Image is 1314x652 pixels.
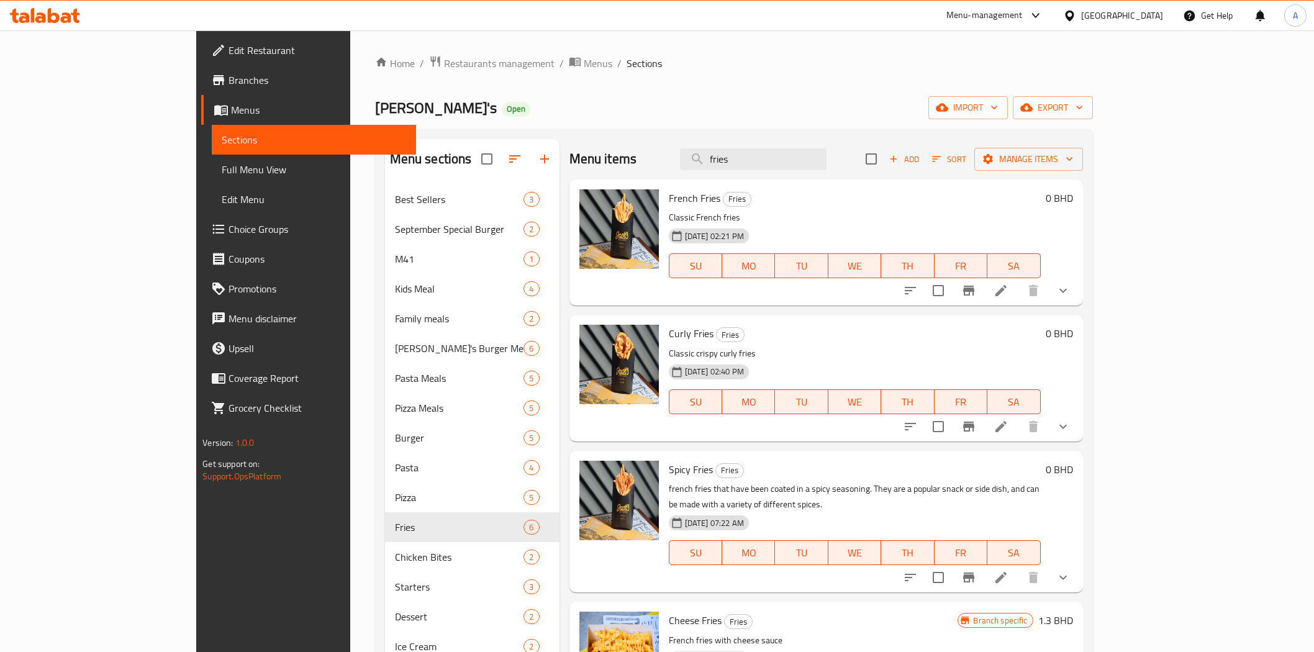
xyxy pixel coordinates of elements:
a: Full Menu View [212,155,415,184]
span: Fries [716,463,743,478]
div: Fries6 [385,512,560,542]
img: Curly Fries [579,325,659,404]
div: [PERSON_NAME]'s Burger Meals6 [385,333,560,363]
button: sort-choices [895,412,925,441]
button: WE [828,389,881,414]
div: items [523,401,539,415]
span: Cheese Fries [669,611,722,630]
div: Kids Meal [395,281,524,296]
a: Promotions [201,274,415,304]
div: Open [502,102,530,117]
span: SU [674,393,717,411]
button: delete [1018,563,1048,592]
span: Fries [723,192,751,206]
span: MO [727,544,770,562]
span: WE [833,393,876,411]
p: French fries with cheese sauce [669,633,958,648]
h6: 0 BHD [1046,189,1073,207]
span: French Fries [669,189,720,207]
span: Pizza Meals [395,401,524,415]
div: Best Sellers3 [385,184,560,214]
span: 6 [524,343,538,355]
div: items [523,490,539,505]
span: Menus [584,56,612,71]
div: items [523,281,539,296]
button: TH [881,540,934,565]
button: FR [935,253,987,278]
div: Starters [395,579,524,594]
span: TU [780,544,823,562]
button: MO [722,389,775,414]
span: [PERSON_NAME]'s Burger Meals [395,341,524,356]
a: Restaurants management [429,55,555,71]
span: Fries [717,328,744,342]
div: Burger5 [385,423,560,453]
span: TH [886,393,929,411]
div: items [523,579,539,594]
span: SA [992,257,1035,275]
span: Pasta [395,460,524,475]
span: TU [780,257,823,275]
span: Sections [222,132,406,147]
span: 2 [524,611,538,623]
div: Best Sellers [395,192,524,207]
a: Branches [201,65,415,95]
div: Pasta Meals5 [385,363,560,393]
span: Promotions [229,281,406,296]
span: Select to update [925,278,951,304]
button: Add [884,150,924,169]
svg: Show Choices [1056,570,1071,585]
span: Family meals [395,311,524,326]
button: FR [935,540,987,565]
span: FR [940,393,982,411]
p: Classic French fries [669,210,1041,225]
span: Branch specific [968,615,1032,627]
li: / [420,56,424,71]
nav: breadcrumb [375,55,1093,71]
button: import [928,96,1008,119]
button: MO [722,253,775,278]
a: Edit Menu [212,184,415,214]
span: Add item [884,150,924,169]
button: export [1013,96,1093,119]
span: Full Menu View [222,162,406,177]
div: Family meals2 [385,304,560,333]
span: 3 [524,194,538,206]
button: TU [775,253,828,278]
span: Curly Fries [669,324,714,343]
span: 5 [524,402,538,414]
span: Upsell [229,341,406,356]
img: Spicy Fries [579,461,659,540]
span: Select section [858,146,884,172]
a: Support.OpsPlatform [202,468,281,484]
button: delete [1018,276,1048,306]
div: items [523,460,539,475]
h2: Menu sections [390,150,472,168]
img: French Fries [579,189,659,269]
div: Dessert2 [385,602,560,632]
span: Grocery Checklist [229,401,406,415]
span: TH [886,257,929,275]
span: Spicy Fries [669,460,713,479]
a: Edit menu item [994,283,1008,298]
div: items [523,192,539,207]
span: TU [780,393,823,411]
span: Manage items [984,152,1073,167]
button: FR [935,389,987,414]
h6: 1.3 BHD [1038,612,1073,629]
div: items [523,222,539,237]
span: 1.0.0 [235,435,255,451]
span: [DATE] 07:22 AM [680,517,749,529]
span: 6 [524,522,538,533]
a: Edit menu item [994,570,1008,585]
h6: 0 BHD [1046,325,1073,342]
button: WE [828,253,881,278]
button: show more [1048,412,1078,441]
div: Starters3 [385,572,560,602]
button: Branch-specific-item [954,276,984,306]
div: items [523,550,539,564]
div: items [523,341,539,356]
button: MO [722,540,775,565]
a: Menus [201,95,415,125]
button: sort-choices [895,276,925,306]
